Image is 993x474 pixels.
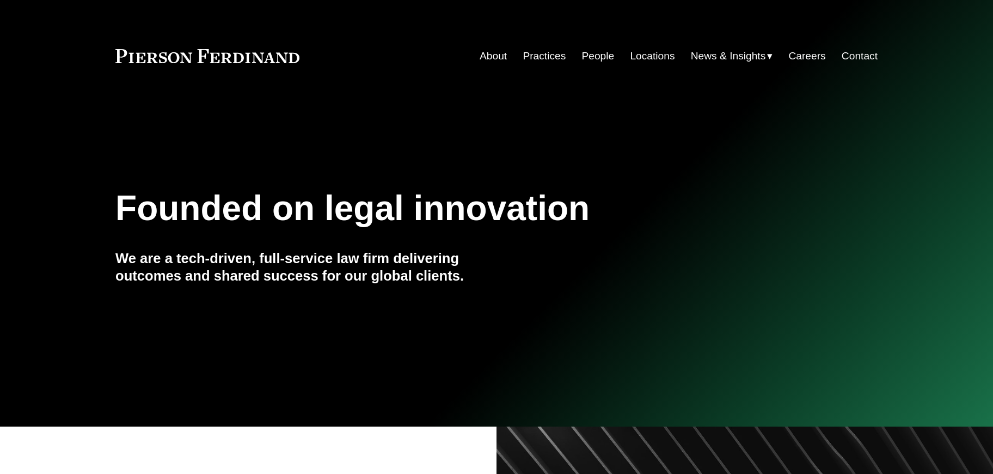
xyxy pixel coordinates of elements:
h4: We are a tech-driven, full-service law firm delivering outcomes and shared success for our global... [115,250,497,285]
a: Practices [523,46,566,66]
a: Contact [842,46,878,66]
a: folder dropdown [691,46,773,66]
a: About [480,46,507,66]
a: Locations [630,46,675,66]
a: Careers [788,46,825,66]
span: News & Insights [691,47,766,66]
h1: Founded on legal innovation [115,189,751,228]
a: People [581,46,614,66]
